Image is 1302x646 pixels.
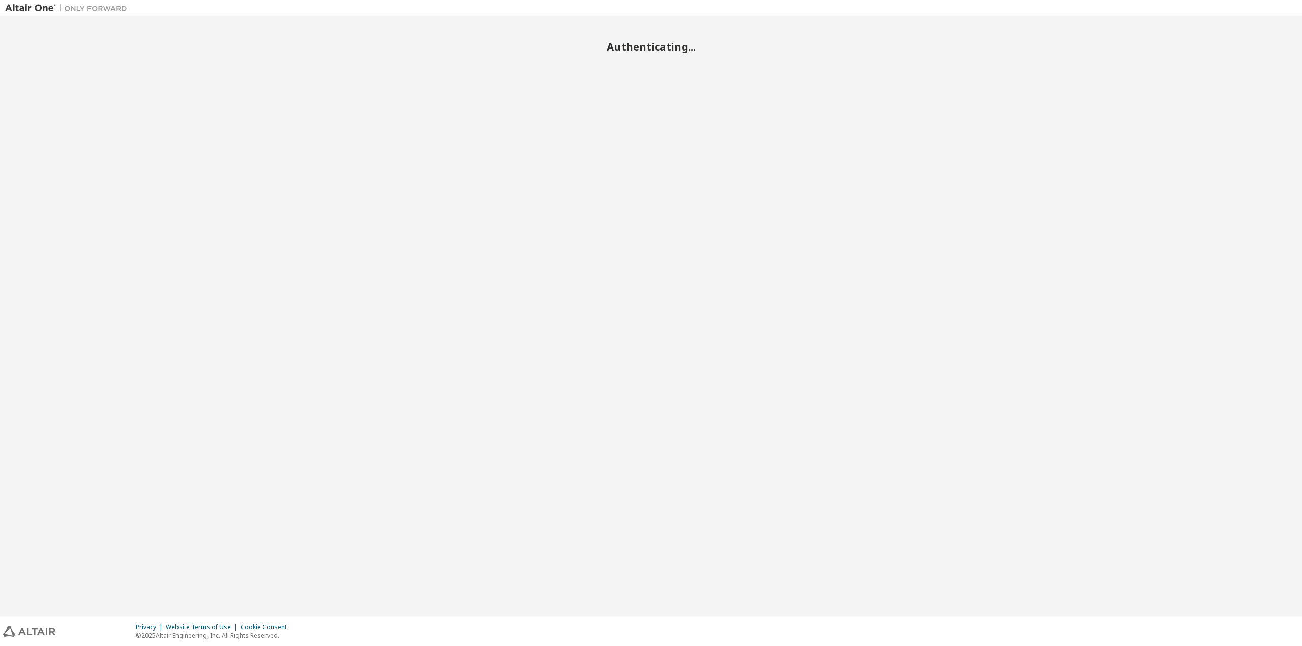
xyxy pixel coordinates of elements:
div: Privacy [136,623,166,631]
div: Website Terms of Use [166,623,241,631]
div: Cookie Consent [241,623,293,631]
h2: Authenticating... [5,40,1297,53]
img: Altair One [5,3,132,13]
p: © 2025 Altair Engineering, Inc. All Rights Reserved. [136,631,293,640]
img: altair_logo.svg [3,626,55,637]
